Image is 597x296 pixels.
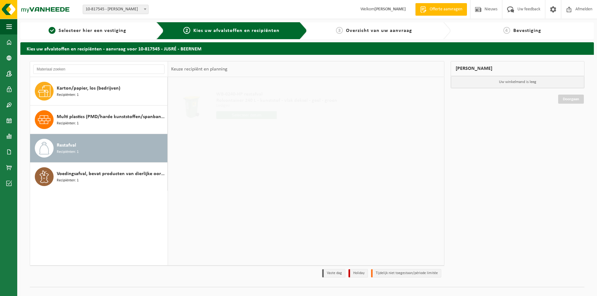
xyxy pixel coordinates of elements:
[83,5,148,14] span: 10-817545 - JUSRÉ - BEERNEM
[336,27,343,34] span: 3
[168,61,231,77] div: Keuze recipiënt en planning
[49,27,55,34] span: 1
[59,28,126,33] span: Selecteer hier een vestiging
[30,77,168,106] button: Karton/papier, los (bedrijven) Recipiënten: 1
[183,27,190,34] span: 2
[558,95,584,104] a: Doorgaan
[216,104,337,108] p: Ledigen
[57,92,79,98] span: Recipiënten: 1
[193,28,280,33] span: Kies uw afvalstoffen en recipiënten
[30,106,168,134] button: Multi plastics (PMD/harde kunststoffen/spanbanden/EPS/folie naturel/folie gemengd) Recipiënten: 1
[374,7,406,12] strong: [PERSON_NAME]
[216,111,277,119] input: Selecteer datum
[57,113,166,121] span: Multi plastics (PMD/harde kunststoffen/spanbanden/EPS/folie naturel/folie gemengd)
[322,269,345,278] li: Vaste dag
[57,178,79,184] span: Recipiënten: 1
[216,97,337,104] span: Rolcontainer 240 L - kunststof - vlak deksel - geel - groen
[57,149,79,155] span: Recipiënten: 1
[428,6,464,13] span: Offerte aanvragen
[57,142,76,149] span: Restafval
[503,27,510,34] span: 4
[83,5,149,14] span: 10-817545 - JUSRÉ - BEERNEM
[346,28,412,33] span: Overzicht van uw aanvraag
[57,121,79,127] span: Recipiënten: 1
[451,61,585,76] div: [PERSON_NAME]
[451,76,584,88] p: Uw winkelmand is leeg
[33,65,165,74] input: Materiaal zoeken
[30,163,168,191] button: Voedingsafval, bevat producten van dierlijke oorsprong, gemengde verpakking (exclusief glas), cat...
[20,42,594,55] h2: Kies uw afvalstoffen en recipiënten - aanvraag voor 10-817545 - JUSRÉ - BEERNEM
[216,91,337,97] span: WB-0240-HP restafval
[415,3,467,16] a: Offerte aanvragen
[57,170,166,178] span: Voedingsafval, bevat producten van dierlijke oorsprong, gemengde verpakking (exclusief glas), cat...
[371,269,441,278] li: Tijdelijk niet toegestaan/période limitée
[513,28,541,33] span: Bevestiging
[30,134,168,163] button: Restafval Recipiënten: 1
[57,85,120,92] span: Karton/papier, los (bedrijven)
[24,27,151,34] a: 1Selecteer hier een vestiging
[348,269,368,278] li: Holiday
